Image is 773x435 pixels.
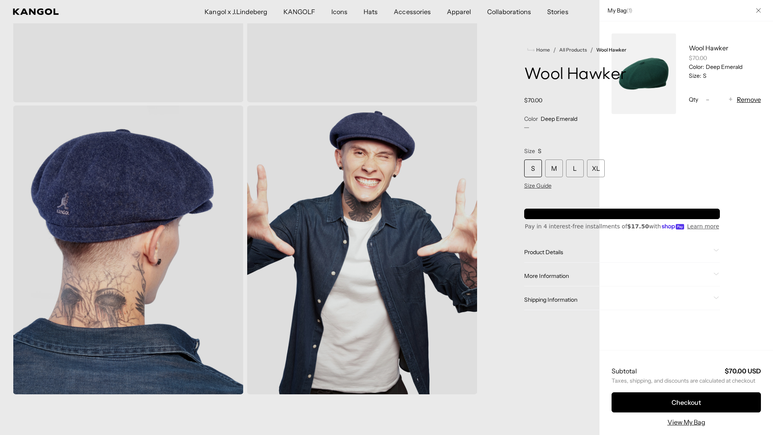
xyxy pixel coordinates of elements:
[524,127,525,128] div: 1 of 6
[525,127,526,128] div: 2 of 6
[527,127,528,128] div: 5 of 6
[524,127,525,128] label: Deep Emerald
[527,46,550,54] a: Home
[524,97,542,104] span: $70.00
[524,182,552,189] span: Size Guide
[597,47,627,53] a: Wool Hawker
[604,232,641,243] span: Add to bag
[524,45,720,55] nav: breadcrumbs
[524,209,720,219] button: Add to bag
[525,127,526,128] label: Navy Marl
[527,127,527,128] label: Black
[528,127,529,128] label: Flannel
[524,147,535,155] span: Size
[524,115,538,122] span: Color
[524,296,710,303] span: Shipping Information
[524,272,710,280] span: More Information
[559,47,587,53] a: All Products
[566,159,584,177] div: L
[535,47,550,53] span: Home
[524,159,542,177] div: S
[524,66,720,84] h1: Wool Hawker
[545,159,563,177] div: M
[527,127,528,128] label: Camel
[538,147,542,155] span: S
[587,45,593,55] li: /
[541,115,577,122] span: Deep Emerald
[524,249,710,256] span: Product Details
[612,392,761,412] button: Checkout
[550,45,556,55] li: /
[527,127,527,128] div: 4 of 6
[587,159,605,177] div: XL
[668,417,705,427] a: View My Bag
[528,127,529,128] div: 6 of 6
